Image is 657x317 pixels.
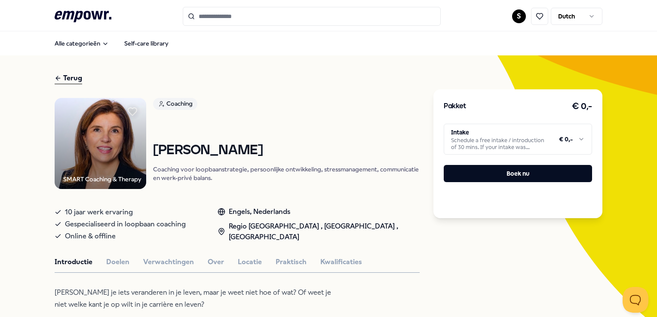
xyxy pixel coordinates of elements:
[153,98,197,110] div: Coaching
[512,9,526,23] button: S
[55,98,146,189] img: Product Image
[218,206,420,217] div: Engels, Nederlands
[65,206,133,218] span: 10 jaar werk ervaring
[65,230,116,242] span: Online & offline
[238,256,262,268] button: Locatie
[623,287,648,313] iframe: Help Scout Beacon - Open
[143,256,194,268] button: Verwachtingen
[55,288,331,308] span: [PERSON_NAME] je iets veranderen in je leven, maar je weet niet hoe of wat? Of weet je niet welke...
[117,35,175,52] a: Self-care library
[218,221,420,243] div: Regio [GEOGRAPHIC_DATA] , [GEOGRAPHIC_DATA] , [GEOGRAPHIC_DATA]
[106,256,129,268] button: Doelen
[153,143,420,158] h1: [PERSON_NAME]
[153,165,420,182] p: Coaching voor loopbaanstrategie, persoonlijke ontwikkeling, stressmanagement, communicatie en wer...
[276,256,307,268] button: Praktisch
[183,7,441,26] input: Search for products, categories or subcategories
[208,256,224,268] button: Over
[444,165,592,182] button: Boek nu
[55,256,92,268] button: Introductie
[55,73,82,84] div: Terug
[572,100,592,113] h3: € 0,-
[320,256,362,268] button: Kwalificaties
[153,98,420,113] a: Coaching
[63,174,141,184] div: SMART Coaching & Therapy
[48,35,116,52] button: Alle categorieën
[65,218,186,230] span: Gespecialiseerd in loopbaan coaching
[444,101,466,112] h3: Pakket
[48,35,175,52] nav: Main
